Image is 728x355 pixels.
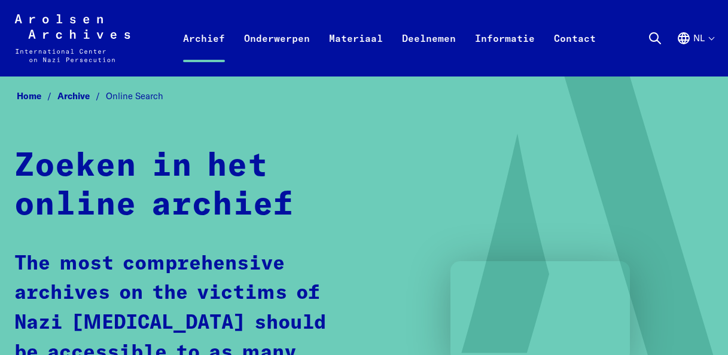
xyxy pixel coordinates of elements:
strong: Zoeken in het online archief [14,150,294,222]
a: Archief [173,29,234,76]
a: Archive [57,90,106,102]
a: Informatie [465,29,544,76]
a: Deelnemen [392,29,465,76]
span: Online Search [106,90,163,102]
a: Contact [544,29,605,76]
a: Home [17,90,57,102]
a: Materiaal [319,29,392,76]
button: Engels, taalkeuze [677,31,714,74]
nav: Primair [173,14,605,62]
a: Onderwerpen [234,29,319,76]
font: Nl [693,33,705,43]
nav: Paneermeel [14,87,714,105]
